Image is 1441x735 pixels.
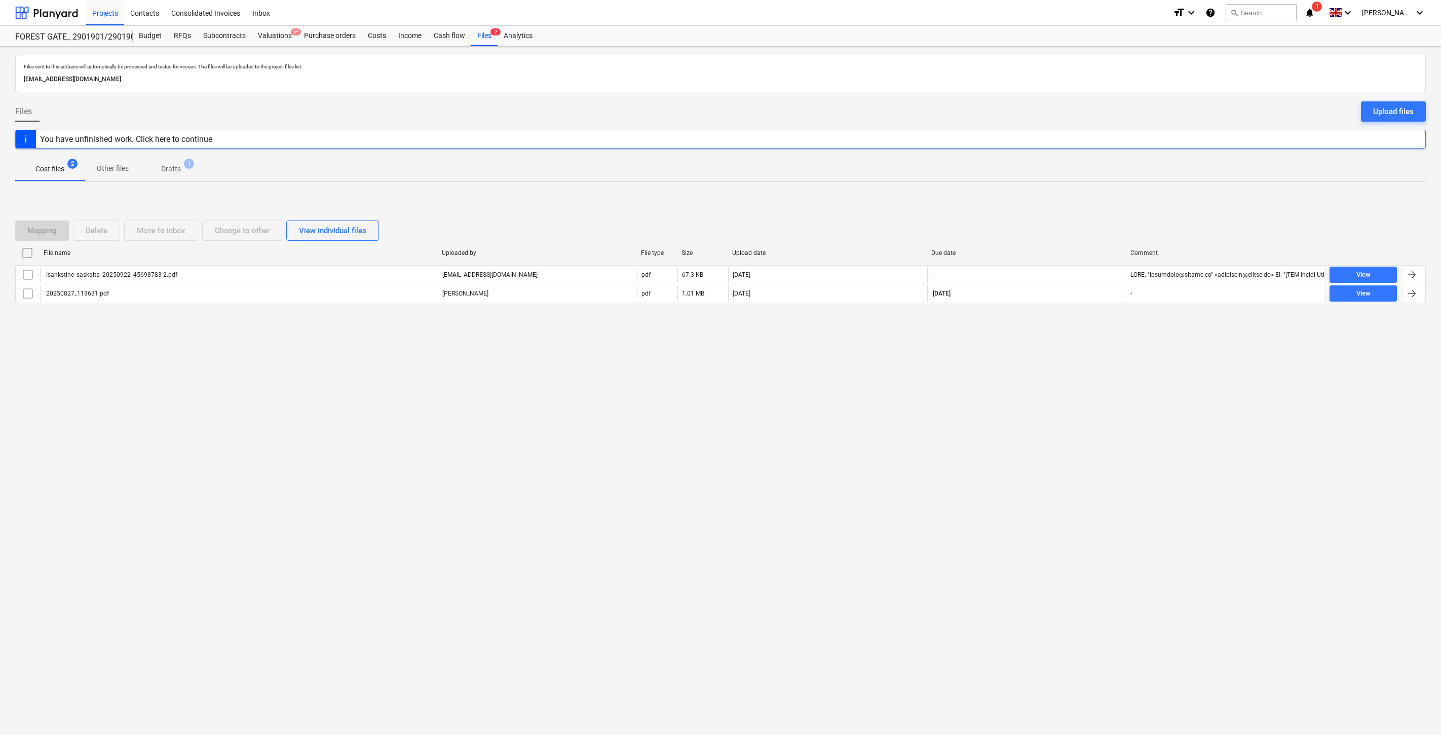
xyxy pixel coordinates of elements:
[24,74,1417,85] p: [EMAIL_ADDRESS][DOMAIN_NAME]
[442,289,488,298] p: [PERSON_NAME]
[682,271,703,278] div: 67.3 KB
[252,26,298,46] div: Valuations
[1362,9,1413,17] span: [PERSON_NAME]
[197,26,252,46] a: Subcontracts
[1356,288,1371,300] div: View
[428,26,471,46] a: Cash flow
[15,32,121,43] div: FOREST GATE_ 2901901/2901902/2901903
[471,26,498,46] div: Files
[931,249,1122,256] div: Due date
[682,290,704,297] div: 1.01 MB
[1414,7,1426,19] i: keyboard_arrow_down
[24,63,1417,70] p: Files sent to this address will automatically be processed and tested for viruses. The files will...
[40,134,212,144] div: You have unfinished work. Click here to continue
[641,271,651,278] div: pdf
[15,105,32,118] span: Files
[1330,267,1397,283] button: View
[681,249,724,256] div: Size
[44,249,434,256] div: File name
[1390,686,1441,735] iframe: Chat Widget
[471,26,498,46] a: Files2
[932,271,936,279] span: -
[252,26,298,46] a: Valuations9+
[1356,269,1371,281] div: View
[133,26,168,46] a: Budget
[442,249,633,256] div: Uploaded by
[1173,7,1185,19] i: format_size
[97,163,129,174] p: Other files
[932,289,952,298] span: [DATE]
[1373,105,1414,118] div: Upload files
[1361,101,1426,122] button: Upload files
[298,26,362,46] a: Purchase orders
[67,159,78,169] span: 2
[1330,285,1397,302] button: View
[1342,7,1354,19] i: keyboard_arrow_down
[168,26,197,46] a: RFQs
[1130,290,1132,297] div: -
[732,249,923,256] div: Upload date
[362,26,392,46] a: Costs
[35,164,64,174] p: Cost files
[291,28,301,35] span: 9+
[286,220,379,241] button: View individual files
[498,26,539,46] a: Analytics
[1312,2,1322,12] span: 1
[1230,9,1238,17] span: search
[161,164,181,174] p: Drafts
[1305,7,1315,19] i: notifications
[733,290,750,297] div: [DATE]
[490,28,501,35] span: 2
[45,290,109,297] div: 20250827_113631.pdf
[45,271,177,278] div: Isankstine_saskaita_20250922_45698783-2.pdf
[733,271,750,278] div: [DATE]
[1226,4,1297,21] button: Search
[641,290,651,297] div: pdf
[1185,7,1197,19] i: keyboard_arrow_down
[392,26,428,46] a: Income
[442,271,538,279] p: [EMAIL_ADDRESS][DOMAIN_NAME]
[641,249,673,256] div: File type
[1130,249,1321,256] div: Comment
[184,159,194,169] span: 1
[1205,7,1216,19] i: Knowledge base
[299,224,366,237] div: View individual files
